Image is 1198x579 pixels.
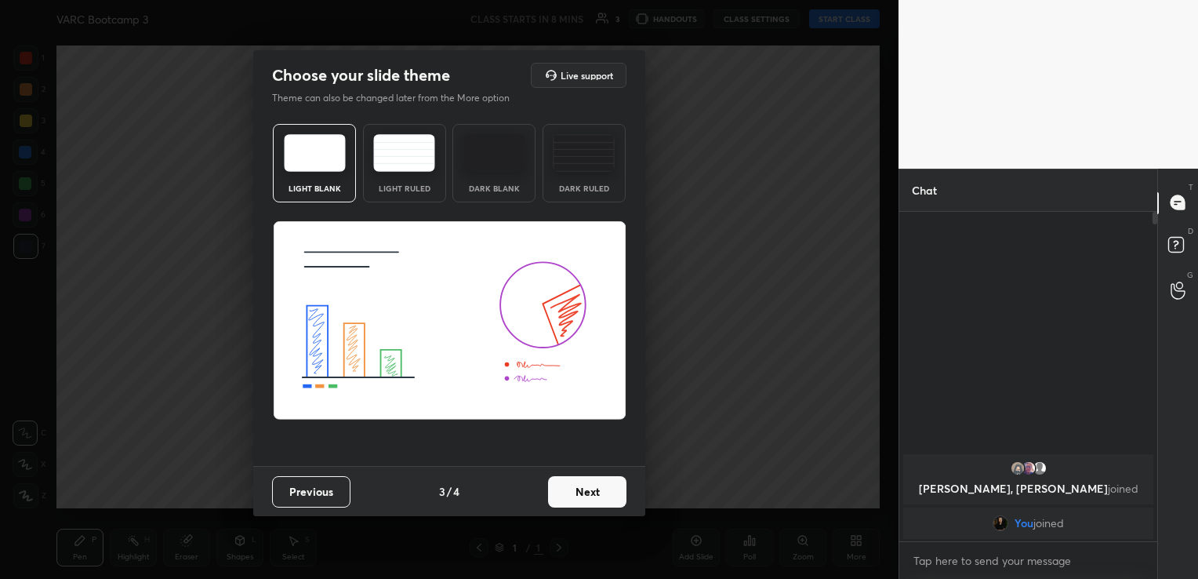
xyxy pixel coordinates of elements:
img: lightTheme.e5ed3b09.svg [284,134,346,172]
p: Chat [899,169,949,211]
p: G [1187,269,1193,281]
button: Next [548,476,626,508]
div: Light Blank [283,184,346,192]
div: grid [899,451,1157,542]
img: lightRuledTheme.5fabf969.svg [373,134,435,172]
p: D [1188,225,1193,237]
h4: 4 [453,483,459,500]
img: 249ad4944341409e95becd534d23d18d.jpg [1010,461,1026,476]
span: joined [1033,517,1064,530]
h5: Live support [561,71,613,80]
h4: 3 [439,483,445,500]
p: T [1189,181,1193,193]
div: Light Ruled [373,184,436,192]
img: darkTheme.f0cc69e5.svg [463,134,525,172]
span: You [1015,517,1033,530]
h2: Choose your slide theme [272,65,450,86]
p: Theme can also be changed later from the More option [272,91,526,105]
img: default.png [1032,461,1047,476]
img: lightThemeBanner.fbc32fad.svg [273,221,626,421]
span: joined [1108,481,1138,496]
img: 9e24b94aef5d423da2dc226449c24655.jpg [993,515,1008,531]
div: Dark Ruled [553,184,615,192]
img: darkRuledTheme.de295e13.svg [553,134,615,172]
p: [PERSON_NAME], [PERSON_NAME] [913,482,1144,495]
img: f469440e33f94c0c91344d5299d8e464.jpg [1021,461,1036,476]
h4: / [447,483,452,500]
button: Previous [272,476,350,508]
div: Dark Blank [463,184,525,192]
